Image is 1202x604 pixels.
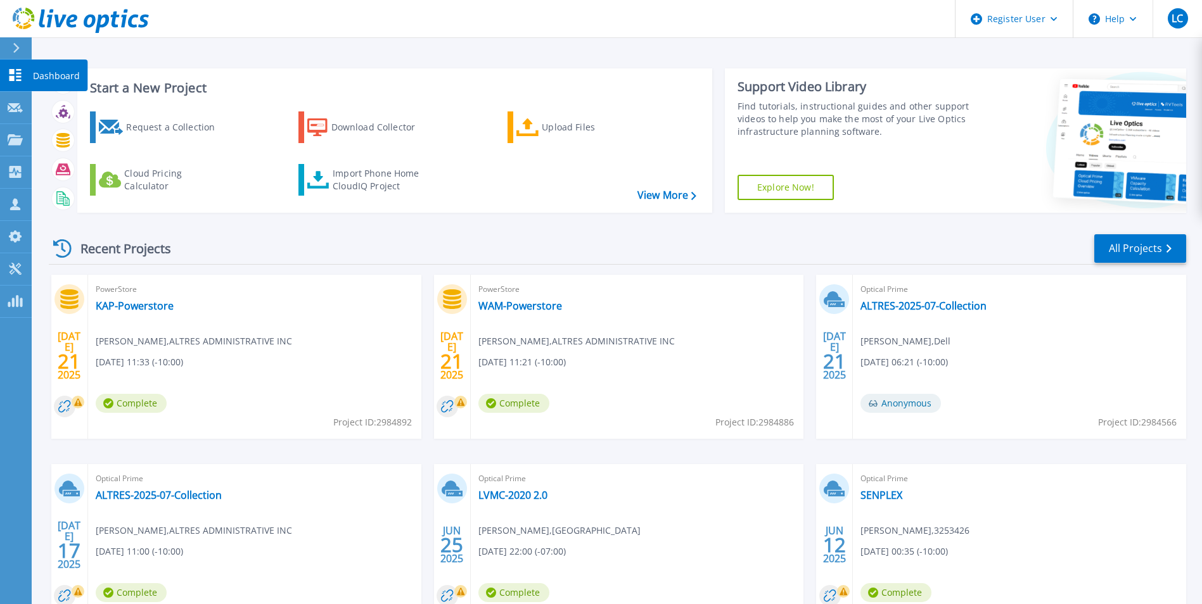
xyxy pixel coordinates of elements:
span: [PERSON_NAME] , ALTRES ADMINISTRATIVE INC [96,334,292,348]
span: 21 [823,356,846,367]
span: [DATE] 11:21 (-10:00) [478,355,566,369]
span: Project ID: 2984892 [333,415,412,429]
span: LC [1172,13,1183,23]
span: [PERSON_NAME] , Dell [860,334,950,348]
div: [DATE] 2025 [822,332,847,379]
div: [DATE] 2025 [57,522,81,568]
div: [DATE] 2025 [57,332,81,379]
span: Optical Prime [478,472,796,486]
div: JUN 2025 [822,522,847,568]
span: [PERSON_NAME] , ALTRES ADMINISTRATIVE INC [478,334,675,348]
span: Complete [478,394,549,413]
span: Project ID: 2984886 [715,415,794,429]
span: PowerStore [96,282,414,296]
span: [PERSON_NAME] , [GEOGRAPHIC_DATA] [478,524,641,538]
a: KAP-Powerstore [96,299,174,312]
a: View More [637,189,696,201]
a: LVMC-2020 2.0 [478,489,547,501]
span: [DATE] 11:00 (-10:00) [96,544,183,558]
div: Cloud Pricing Calculator [124,167,226,192]
a: Cloud Pricing Calculator [90,164,231,196]
div: Download Collector [331,115,433,140]
a: Explore Now! [738,175,834,200]
span: Complete [478,583,549,602]
span: Optical Prime [96,472,414,486]
span: 25 [440,539,463,550]
span: [DATE] 11:33 (-10:00) [96,355,183,369]
span: 21 [440,356,463,367]
h3: Start a New Project [90,81,696,95]
div: [DATE] 2025 [440,332,464,379]
a: Upload Files [508,111,649,143]
span: Project ID: 2984566 [1098,415,1177,429]
span: Optical Prime [860,282,1179,296]
a: SENPLEX [860,489,902,501]
a: ALTRES-2025-07-Collection [860,299,987,312]
a: All Projects [1094,234,1186,263]
span: Complete [96,583,167,602]
span: [DATE] 22:00 (-07:00) [478,544,566,558]
a: Request a Collection [90,111,231,143]
a: Download Collector [298,111,440,143]
span: [PERSON_NAME] , ALTRES ADMINISTRATIVE INC [96,524,292,538]
a: ALTRES-2025-07-Collection [96,489,222,501]
p: Dashboard [33,60,80,92]
div: Upload Files [542,115,643,140]
span: 17 [58,545,80,556]
div: Support Video Library [738,79,973,95]
span: 12 [823,539,846,550]
span: Anonymous [860,394,941,413]
span: [DATE] 00:35 (-10:00) [860,544,948,558]
div: Recent Projects [49,233,188,264]
div: Request a Collection [126,115,227,140]
div: JUN 2025 [440,522,464,568]
span: [PERSON_NAME] , 3253426 [860,524,969,538]
span: Complete [860,583,931,602]
span: [DATE] 06:21 (-10:00) [860,355,948,369]
span: PowerStore [478,282,796,296]
span: Optical Prime [860,472,1179,486]
div: Import Phone Home CloudIQ Project [333,167,432,192]
a: WAM-Powerstore [478,299,562,312]
span: Complete [96,394,167,413]
span: 21 [58,356,80,367]
div: Find tutorials, instructional guides and other support videos to help you make the most of your L... [738,100,973,138]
